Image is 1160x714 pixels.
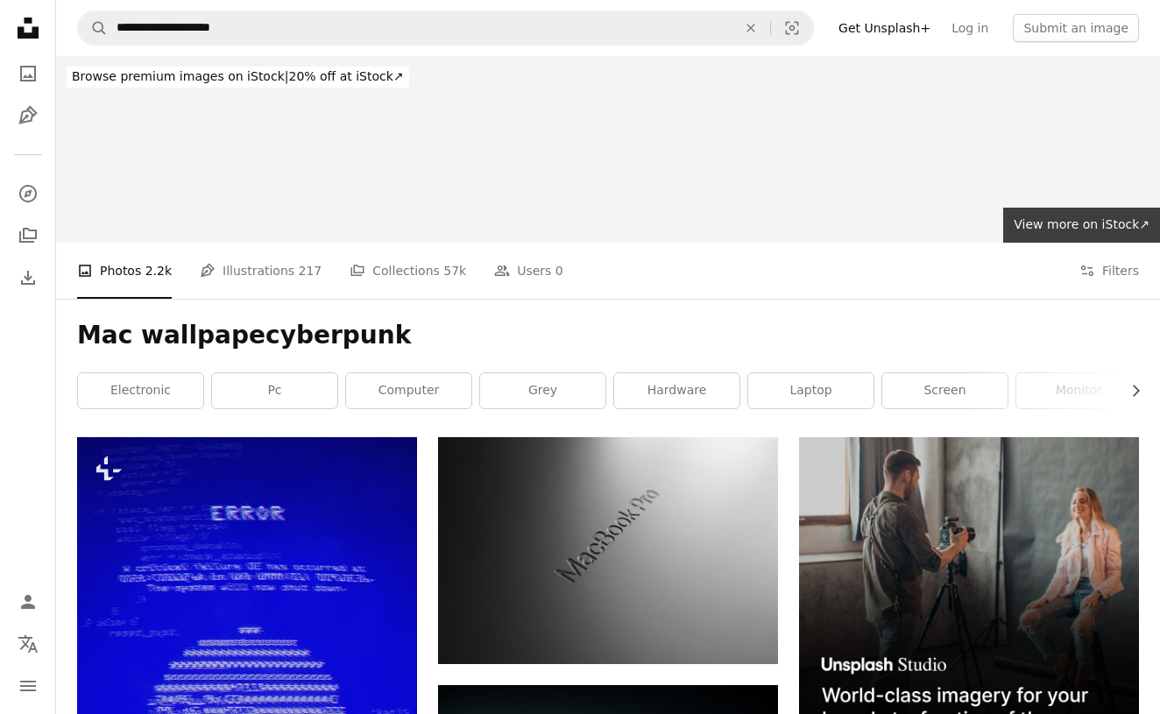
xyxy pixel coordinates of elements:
[555,261,563,280] span: 0
[11,584,46,619] a: Log in / Sign up
[771,11,813,45] button: Visual search
[78,11,108,45] button: Search Unsplash
[11,176,46,211] a: Explore
[56,56,420,98] a: Browse premium images on iStock|20% off at iStock↗
[72,69,404,83] span: 20% off at iStock ↗
[732,11,770,45] button: Clear
[72,69,288,83] span: Browse premium images on iStock |
[350,243,466,299] a: Collections 57k
[299,261,322,280] span: 217
[212,373,337,408] a: pc
[1120,373,1139,408] button: scroll list to the right
[11,260,46,295] a: Download History
[1016,373,1142,408] a: monitor
[11,626,46,661] button: Language
[1013,14,1139,42] button: Submit an image
[77,11,814,46] form: Find visuals sitewide
[78,373,203,408] a: electronic
[1079,243,1139,299] button: Filters
[1014,217,1149,231] span: View more on iStock ↗
[614,373,739,408] a: hardware
[200,243,322,299] a: Illustrations 217
[748,373,874,408] a: laptop
[11,668,46,703] button: Menu
[77,320,1139,351] h1: Mac wallpapecyberpunk
[11,218,46,253] a: Collections
[443,261,466,280] span: 57k
[438,542,778,558] a: a close up of a laptop with the word macrootor on it
[346,373,471,408] a: computer
[11,11,46,49] a: Home — Unsplash
[11,56,46,91] a: Photos
[1003,208,1160,243] a: View more on iStock↗
[941,14,999,42] a: Log in
[882,373,1008,408] a: screen
[494,243,563,299] a: Users 0
[11,98,46,133] a: Illustrations
[438,437,778,663] img: a close up of a laptop with the word macrootor on it
[828,14,941,42] a: Get Unsplash+
[480,373,605,408] a: grey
